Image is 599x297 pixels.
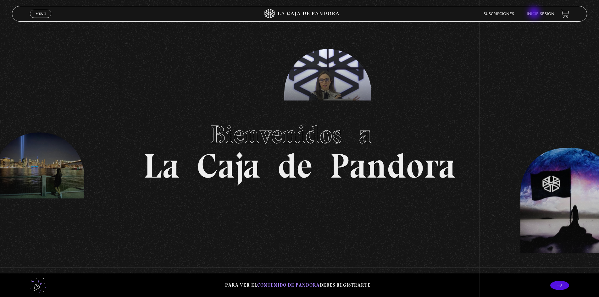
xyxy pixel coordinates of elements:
[210,119,389,150] span: Bienvenidos a
[36,12,46,16] span: Menu
[33,17,48,22] span: Cerrar
[257,282,320,288] span: contenido de Pandora
[143,114,456,183] h1: La Caja de Pandora
[225,281,371,289] p: Para ver el debes registrarte
[561,9,569,18] a: View your shopping cart
[527,12,554,16] a: Inicie sesión
[484,12,514,16] a: Suscripciones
